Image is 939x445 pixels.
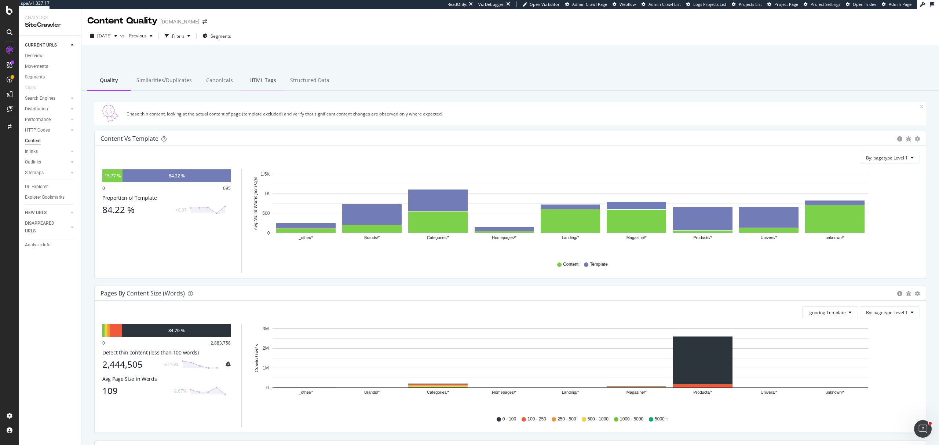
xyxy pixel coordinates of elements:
[25,209,47,217] div: NEW URLS
[25,241,76,249] a: Analysis Info
[211,340,231,346] div: 2,883,758
[767,1,798,7] a: Project Page
[693,236,712,240] text: Products/*
[897,291,902,296] div: circle-info
[860,152,920,163] button: By: pagetype Level 1
[565,1,607,7] a: Admin Crawl Page
[102,359,159,369] div: 2,444,505
[562,390,579,395] text: Landing/*
[200,30,234,42] button: Segments
[102,349,231,356] div: Detect thin content (less than 100 words)
[101,135,158,142] div: Content vs Template
[298,390,313,395] text: _other/*
[25,84,36,92] div: Visits
[126,33,147,39] span: Previous
[25,158,41,166] div: Outlinks
[266,385,269,390] text: 0
[25,73,45,81] div: Segments
[126,30,156,42] button: Previous
[588,416,609,422] span: 500 - 1000
[906,136,911,141] div: bug
[25,84,43,92] a: Visits
[102,194,231,202] div: Proportion of Template
[162,30,193,42] button: Filters
[254,344,259,372] text: Crawled URLs
[102,386,168,396] div: 109
[882,1,911,7] a: Admin Page
[693,390,712,395] text: Products/*
[25,148,69,155] a: Inlinks
[223,185,231,191] div: 695
[25,63,76,70] a: Movements
[25,116,51,124] div: Performance
[25,105,48,113] div: Distribution
[267,231,270,236] text: 0
[655,416,668,422] span: 5000 +
[889,1,911,7] span: Admin Page
[87,15,157,27] div: Content Quality
[25,148,38,155] div: Inlinks
[25,95,69,102] a: Search Engines
[102,340,105,346] div: 0
[25,95,55,102] div: Search Engines
[503,416,516,422] span: 0 - 100
[127,111,920,117] div: Chase thin content, looking at the actual content of page (template excluded) and verify that sig...
[251,169,912,254] svg: A chart.
[105,173,121,179] div: 15.77 %
[915,291,920,296] div: gear
[25,126,69,134] a: HTTP Codes
[802,306,858,318] button: Ignoring Template
[364,236,380,240] text: Brands/*
[120,33,126,39] span: vs
[761,390,777,395] text: Univers/*
[527,416,546,422] span: 100 - 250
[590,261,608,268] span: Template
[87,30,120,42] button: [DATE]
[251,324,912,409] svg: A chart.
[826,236,845,240] text: unknown/*
[492,390,516,395] text: Homepages/*
[866,309,908,316] span: By: pagetype Level 1
[648,1,681,7] span: Admin Crawl List
[261,172,270,177] text: 1.5K
[97,33,112,39] span: 2025 Sep. 1st
[25,158,69,166] a: Outlinks
[25,41,69,49] a: CURRENT URLS
[427,236,449,240] text: Categories/*
[25,21,75,29] div: SiteCrawler
[626,390,647,395] text: Magazine/*
[732,1,762,7] a: Projects List
[298,236,313,240] text: _other/*
[262,211,270,216] text: 500
[172,33,184,39] div: Filters
[808,309,846,316] span: Ignoring Template
[87,71,131,91] div: Quality
[774,1,798,7] span: Project Page
[562,236,579,240] text: Landing/*
[25,183,76,191] a: Url Explorer
[169,173,185,179] div: 84.22 %
[897,136,902,141] div: circle-info
[25,169,69,177] a: Sitemaps
[427,390,449,395] text: Categories/*
[447,1,467,7] div: ReadOnly:
[826,390,845,395] text: unknown/*
[97,105,124,122] img: Quality
[642,1,681,7] a: Admin Crawl List
[25,63,48,70] div: Movements
[263,326,269,331] text: 3M
[914,420,932,438] iframe: Intercom live chat
[160,18,200,25] div: [DOMAIN_NAME]
[804,1,840,7] a: Project Settings
[563,261,578,268] span: Content
[131,71,198,91] div: Similarities/Duplicates
[102,375,231,383] div: Avg Page Size in Words
[906,291,911,296] div: bug
[853,1,876,7] span: Open in dev
[25,126,50,134] div: HTTP Codes
[25,105,69,113] a: Distribution
[620,1,636,7] span: Webflow
[25,183,48,191] div: Url Explorer
[263,365,269,371] text: 1M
